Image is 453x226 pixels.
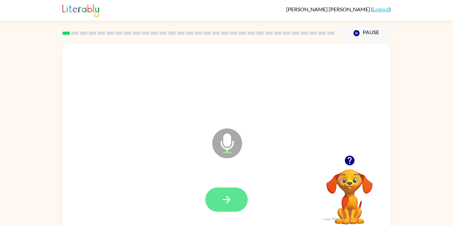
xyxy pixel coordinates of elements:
[316,159,383,225] video: Your browser must support playing .mp4 files to use Literably. Please try using another browser.
[62,3,99,17] img: Literably
[343,26,391,41] button: Pause
[373,6,389,12] a: Logout
[286,6,371,12] span: [PERSON_NAME] [PERSON_NAME]
[286,6,391,12] div: ( )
